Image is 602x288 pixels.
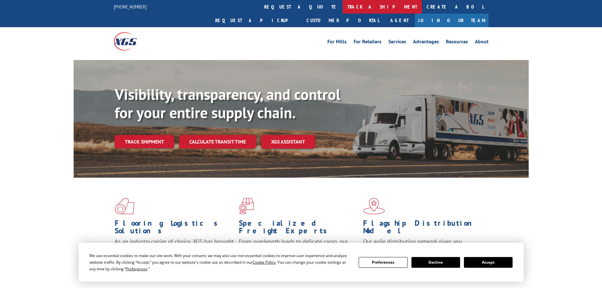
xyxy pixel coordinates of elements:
a: Agent [384,14,415,27]
a: For Mills [327,39,347,46]
span: Our agile distribution network gives you nationwide inventory management on demand. [363,238,479,253]
h1: Specialized Freight Experts [239,219,358,238]
a: About [475,39,489,46]
a: Join Our Team [415,14,489,27]
img: xgs-icon-total-supply-chain-intelligence-red [115,198,134,214]
a: Customer Portal [302,14,384,27]
button: Preferences [359,257,407,268]
p: From overlength loads to delicate cargo, our experienced staff knows the best way to move your fr... [239,238,358,266]
a: Track shipment [115,135,174,148]
span: Preferences [126,266,147,272]
span: As an industry carrier of choice, XGS has brought innovation and dedication to flooring logistics... [115,238,234,260]
h1: Flooring Logistics Solutions [115,219,234,238]
img: xgs-icon-focused-on-flooring-red [239,198,254,214]
div: Cookie Consent Prompt [79,243,524,282]
a: Services [388,39,406,46]
img: xgs-icon-flagship-distribution-model-red [363,198,385,214]
h1: Flagship Distribution Model [363,219,483,238]
a: XGS ASSISTANT [261,135,315,149]
div: We use essential cookies to make our site work. With your consent, we may also use non-essential ... [89,252,351,272]
a: Request a pickup [210,14,302,27]
button: Accept [464,257,513,268]
button: Decline [411,257,460,268]
a: [PHONE_NUMBER] [114,3,147,10]
a: Calculate transit time [179,135,256,149]
a: Advantages [413,39,439,46]
a: Resources [446,39,468,46]
span: Cookie Policy [252,260,276,265]
a: For Retailers [354,39,381,46]
b: Visibility, transparency, and control for your entire supply chain. [115,84,340,122]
